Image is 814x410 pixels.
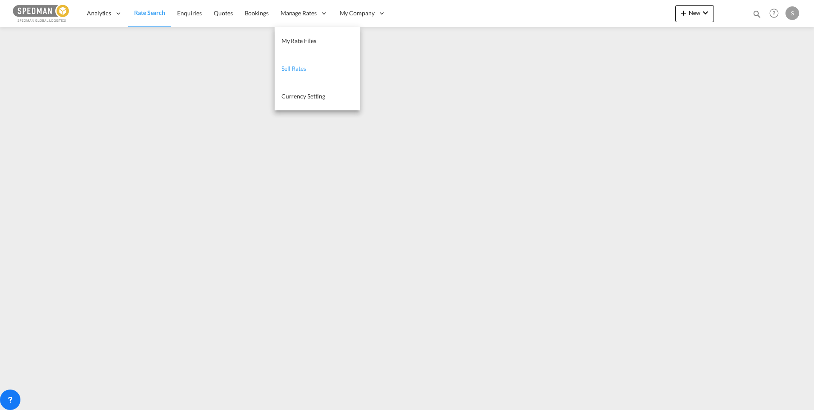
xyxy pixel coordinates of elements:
[281,92,325,100] span: Currency Setting
[679,8,689,18] md-icon: icon-plus 400-fg
[214,9,232,17] span: Quotes
[134,9,165,16] span: Rate Search
[340,9,375,17] span: My Company
[177,9,202,17] span: Enquiries
[767,6,785,21] div: Help
[275,55,360,83] a: Sell Rates
[785,6,799,20] div: S
[281,37,316,44] span: My Rate Files
[281,65,306,72] span: Sell Rates
[87,9,111,17] span: Analytics
[752,9,762,19] md-icon: icon-magnify
[679,9,711,16] span: New
[675,5,714,22] button: icon-plus 400-fgNewicon-chevron-down
[700,8,711,18] md-icon: icon-chevron-down
[245,9,269,17] span: Bookings
[13,4,70,23] img: c12ca350ff1b11efb6b291369744d907.png
[767,6,781,20] span: Help
[752,9,762,22] div: icon-magnify
[275,27,360,55] a: My Rate Files
[275,83,360,110] a: Currency Setting
[281,9,317,17] span: Manage Rates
